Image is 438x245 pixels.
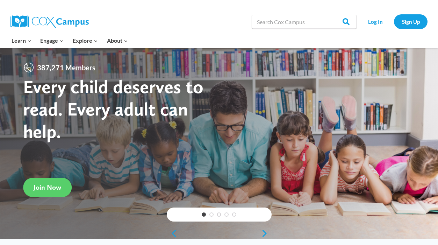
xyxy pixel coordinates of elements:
[23,75,203,142] strong: Every child deserves to read. Every adult can help.
[252,15,357,29] input: Search Cox Campus
[209,212,214,217] a: 2
[107,36,128,45] span: About
[10,15,89,28] img: Cox Campus
[167,226,272,240] div: content slider buttons
[232,212,236,217] a: 5
[40,36,64,45] span: Engage
[360,14,428,29] nav: Secondary Navigation
[12,36,31,45] span: Learn
[261,229,272,238] a: next
[34,183,61,191] span: Join Now
[360,14,390,29] a: Log In
[224,212,229,217] a: 4
[7,33,132,48] nav: Primary Navigation
[202,212,206,217] a: 1
[167,229,177,238] a: previous
[23,178,72,197] a: Join Now
[217,212,221,217] a: 3
[73,36,98,45] span: Explore
[394,14,428,29] a: Sign Up
[34,62,98,73] span: 387,271 Members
